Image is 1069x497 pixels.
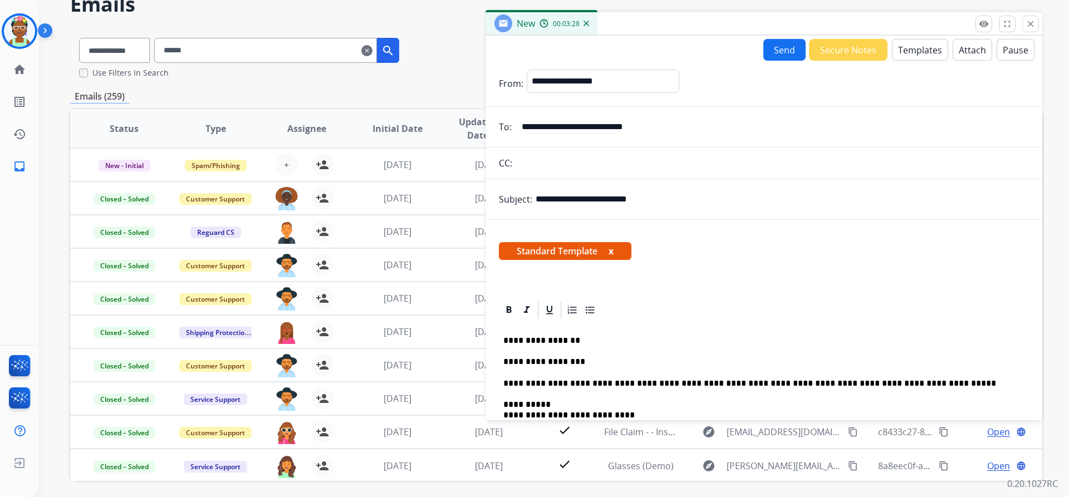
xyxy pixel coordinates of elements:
span: + [284,158,289,171]
span: Status [110,122,139,135]
mat-icon: check [558,424,571,437]
img: agent-avatar [276,220,298,244]
span: [DATE] [475,259,503,271]
mat-icon: content_copy [939,427,949,437]
mat-icon: close [1026,19,1036,29]
span: [DATE] [475,326,503,338]
span: [PERSON_NAME][EMAIL_ADDRESS][PERSON_NAME][DOMAIN_NAME] [727,459,841,473]
span: Closed – Solved [94,327,155,338]
mat-icon: person_add [316,292,329,305]
mat-icon: person_add [316,258,329,272]
p: To: [499,120,512,134]
span: Customer Support [179,427,252,439]
span: Closed – Solved [94,260,155,272]
p: 0.20.1027RC [1007,477,1058,490]
span: [DATE] [475,159,503,171]
p: From: [499,77,523,90]
mat-icon: person_add [316,325,329,338]
span: [DATE] [475,225,503,238]
span: [DATE] [475,192,503,204]
label: Use Filters In Search [92,67,169,78]
span: 00:03:28 [553,19,580,28]
span: Closed – Solved [94,360,155,372]
span: [DATE] [384,326,411,338]
img: avatar [4,16,35,47]
span: [DATE] [384,359,411,371]
button: + [276,154,298,176]
img: agent-avatar [276,354,298,377]
div: Underline [541,302,558,318]
span: [DATE] [384,392,411,405]
img: agent-avatar [276,455,298,478]
button: Attach [953,39,992,61]
div: Italic [518,302,535,318]
mat-icon: person_add [316,158,329,171]
mat-icon: inbox [13,160,26,173]
span: Reguard CS [190,227,241,238]
mat-icon: content_copy [848,461,858,471]
p: Subject: [499,193,532,206]
mat-icon: content_copy [848,427,858,437]
mat-icon: person_add [316,225,329,238]
mat-icon: search [381,44,395,57]
span: [DATE] [475,426,503,438]
span: [DATE] [475,460,503,472]
span: [DATE] [384,259,411,271]
span: Closed – Solved [94,393,155,405]
span: File Claim - - Instructions [604,426,707,438]
span: Updated Date [453,115,503,142]
span: 8a8eec0f-af3a-4289-a767-20ea92919252 [878,460,1045,472]
mat-icon: home [13,63,26,76]
img: agent-avatar [276,321,298,344]
span: Closed – Solved [94,427,155,439]
span: Spam/Phishing [185,160,247,171]
span: [DATE] [475,392,503,405]
mat-icon: person_add [316,191,329,205]
mat-icon: history [13,127,26,141]
span: Customer Support [179,260,252,272]
span: Customer Support [179,293,252,305]
span: Glasses (Demo) [608,460,674,472]
mat-icon: language [1016,461,1026,471]
mat-icon: content_copy [939,461,949,471]
span: [DATE] [384,192,411,204]
span: Assignee [287,122,326,135]
span: [EMAIL_ADDRESS][DOMAIN_NAME] [727,425,841,439]
span: Closed – Solved [94,227,155,238]
img: agent-avatar [276,421,298,444]
span: New - Initial [99,160,150,171]
button: Pause [997,39,1034,61]
span: c8433c27-8bec-467d-a2ba-713461c5cc4e [878,426,1048,438]
span: Shipping Protection [179,327,256,338]
div: Bullet List [582,302,599,318]
button: x [609,244,614,258]
span: Open [987,425,1010,439]
button: Send [763,39,806,61]
span: Customer Support [179,360,252,372]
span: Closed – Solved [94,293,155,305]
span: Service Support [184,461,247,473]
mat-icon: person_add [316,358,329,372]
p: Emails (259) [70,90,129,104]
span: New [517,17,535,29]
span: [DATE] [384,159,411,171]
span: Open [987,459,1010,473]
button: Templates [892,39,948,61]
span: [DATE] [475,359,503,371]
img: agent-avatar [276,387,298,411]
mat-icon: remove_red_eye [979,19,989,29]
img: agent-avatar [276,287,298,311]
div: Bold [501,302,517,318]
mat-icon: check [558,457,571,471]
mat-icon: explore [702,459,715,473]
span: Customer Support [179,193,252,205]
mat-icon: fullscreen [1002,19,1012,29]
div: Ordered List [564,302,581,318]
span: Closed – Solved [94,461,155,473]
mat-icon: list_alt [13,95,26,109]
span: [DATE] [384,460,411,472]
mat-icon: person_add [316,459,329,473]
span: [DATE] [384,426,411,438]
mat-icon: clear [361,44,372,57]
img: agent-avatar [276,254,298,277]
